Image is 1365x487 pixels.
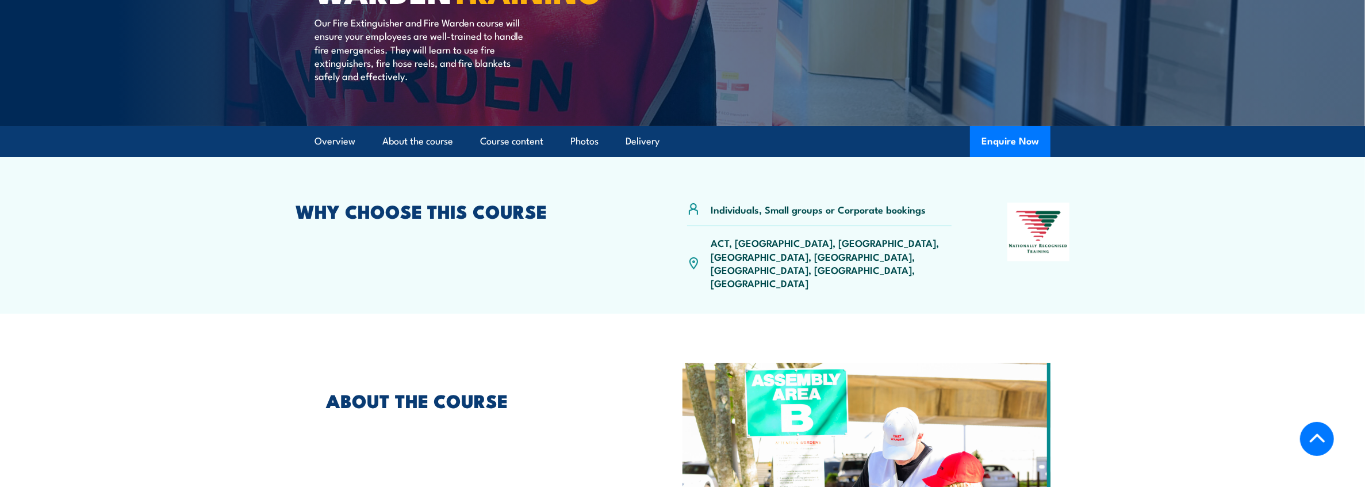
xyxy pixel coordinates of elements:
[711,203,926,216] p: Individuals, Small groups or Corporate bookings
[970,126,1050,157] button: Enquire Now
[315,16,524,83] p: Our Fire Extinguisher and Fire Warden course will ensure your employees are well-trained to handl...
[296,203,631,219] h2: WHY CHOOSE THIS COURSE
[315,126,355,157] a: Overview
[570,126,599,157] a: Photos
[1007,203,1069,261] img: Nationally Recognised Training logo.
[480,126,543,157] a: Course content
[326,392,630,408] h2: ABOUT THE COURSE
[711,236,952,290] p: ACT, [GEOGRAPHIC_DATA], [GEOGRAPHIC_DATA], [GEOGRAPHIC_DATA], [GEOGRAPHIC_DATA], [GEOGRAPHIC_DATA...
[626,126,660,157] a: Delivery
[382,126,453,157] a: About the course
